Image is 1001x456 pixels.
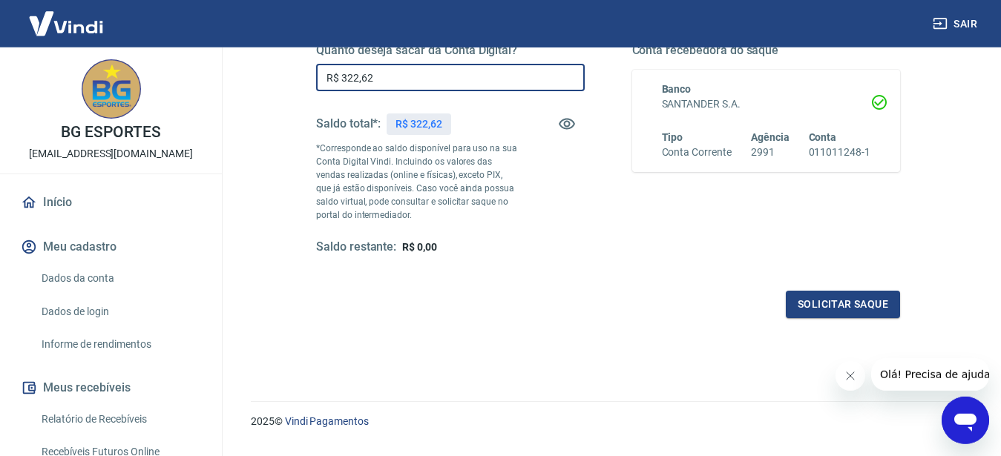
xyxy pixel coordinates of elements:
[786,291,900,318] button: Solicitar saque
[662,83,692,95] span: Banco
[9,10,125,22] span: Olá! Precisa de ajuda?
[29,146,193,162] p: [EMAIL_ADDRESS][DOMAIN_NAME]
[662,131,683,143] span: Tipo
[751,131,790,143] span: Agência
[316,116,381,131] h5: Saldo total*:
[809,145,870,160] h6: 011011248-1
[751,145,790,160] h6: 2991
[36,263,204,294] a: Dados da conta
[82,59,141,119] img: 93a386c7-5aba-46aa-82fd-af2a665240cb.jpeg
[402,241,437,253] span: R$ 0,00
[396,116,442,132] p: R$ 322,62
[871,358,989,391] iframe: Mensagem da empresa
[285,415,369,427] a: Vindi Pagamentos
[316,142,517,222] p: *Corresponde ao saldo disponível para uso na sua Conta Digital Vindi. Incluindo os valores das ve...
[18,231,204,263] button: Meu cadastro
[251,414,965,429] p: 2025 ©
[316,43,585,58] h5: Quanto deseja sacar da Conta Digital?
[316,239,396,255] h5: Saldo restante:
[61,125,160,140] p: BG ESPORTES
[36,297,204,327] a: Dados de login
[930,10,983,38] button: Sair
[836,361,865,391] iframe: Fechar mensagem
[662,145,732,160] h6: Conta Corrente
[18,1,114,46] img: Vindi
[632,43,901,58] h5: Conta recebedora do saque
[662,96,871,112] h6: SANTANDER S.A.
[36,404,204,434] a: Relatório de Recebíveis
[942,397,989,444] iframe: Botão para abrir a janela de mensagens
[18,371,204,404] button: Meus recebíveis
[18,186,204,219] a: Início
[809,131,837,143] span: Conta
[36,329,204,360] a: Informe de rendimentos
